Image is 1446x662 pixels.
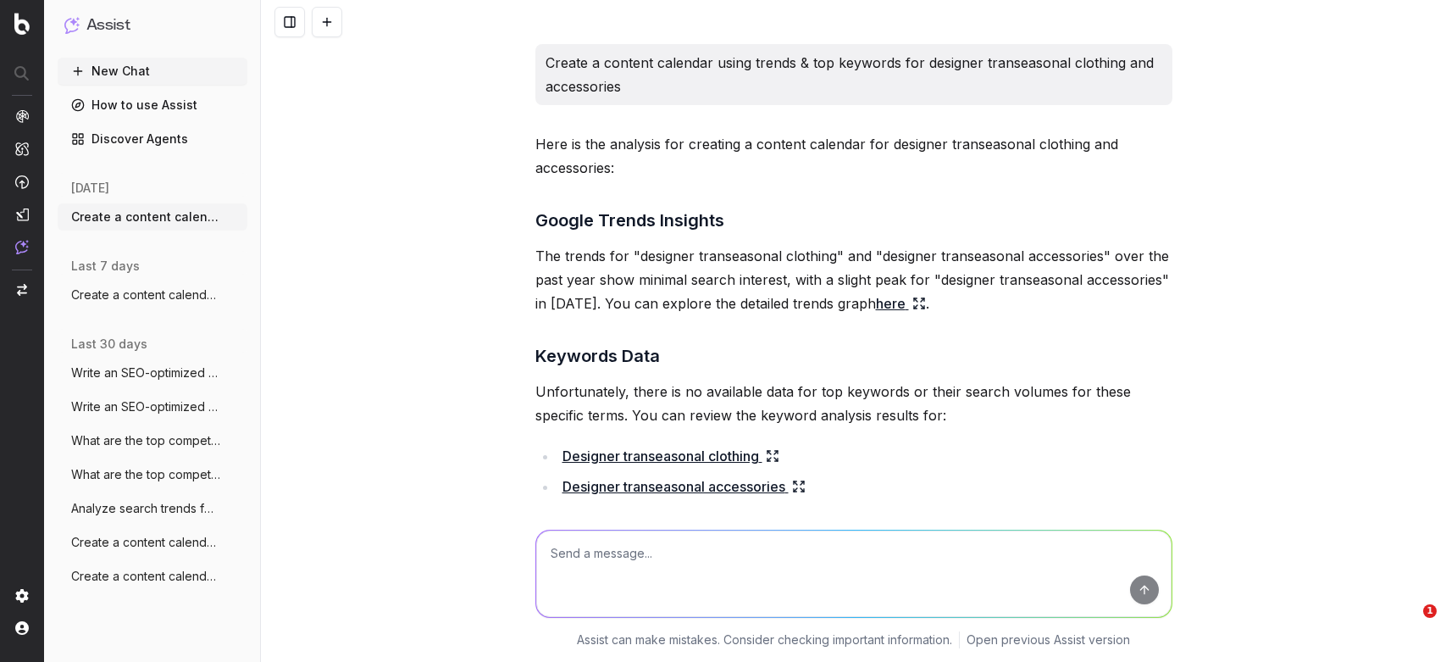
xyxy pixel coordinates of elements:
[15,208,29,221] img: Studio
[14,13,30,35] img: Botify logo
[71,258,140,275] span: last 7 days
[1423,604,1437,618] span: 1
[71,432,220,449] span: What are the top competitors ranking for
[58,529,247,556] button: Create a content calendar using trends &
[1388,604,1429,645] iframe: Intercom live chat
[71,398,220,415] span: Write an SEO-optimized article about on
[64,14,241,37] button: Assist
[71,286,220,303] span: Create a content calendar with 10 differ
[58,393,247,420] button: Write an SEO-optimized article about on
[86,14,130,37] h1: Assist
[535,244,1172,315] p: The trends for "designer transeasonal clothing" and "designer transeasonal accessories" over the ...
[967,631,1130,648] a: Open previous Assist version
[58,461,247,488] button: What are the top competitors ranking for
[71,534,220,551] span: Create a content calendar using trends &
[15,240,29,254] img: Assist
[58,125,247,153] a: Discover Agents
[577,631,952,648] p: Assist can make mistakes. Consider checking important information.
[71,336,147,353] span: last 30 days
[64,17,80,33] img: Assist
[58,359,247,387] button: Write an SEO-optimized article about on
[58,281,247,309] button: Create a content calendar with 10 differ
[535,380,1172,427] p: Unfortunately, there is no available data for top keywords or their search volumes for these spec...
[71,500,220,517] span: Analyze search trends for: shoes
[71,568,220,585] span: Create a content calendar using trends &
[71,364,220,381] span: Write an SEO-optimized article about on
[546,51,1162,98] p: Create a content calendar using trends & top keywords for designer transeasonal clothing and acce...
[17,284,27,296] img: Switch project
[876,292,926,315] a: here
[15,142,29,156] img: Intelligence
[15,175,29,189] img: Activation
[562,475,806,498] a: Designer transeasonal accessories
[58,203,247,231] button: Create a content calendar using trends &
[71,209,220,225] span: Create a content calendar using trends &
[58,495,247,522] button: Analyze search trends for: shoes
[15,109,29,123] img: Analytics
[15,621,29,635] img: My account
[535,207,1172,234] h3: Google Trends Insights
[58,427,247,454] button: What are the top competitors ranking for
[58,92,247,119] a: How to use Assist
[535,132,1172,180] p: Here is the analysis for creating a content calendar for designer transeasonal clothing and acces...
[15,589,29,603] img: Setting
[58,563,247,590] button: Create a content calendar using trends &
[71,466,220,483] span: What are the top competitors ranking for
[58,58,247,85] button: New Chat
[71,180,109,197] span: [DATE]
[535,342,1172,370] h3: Keywords Data
[562,444,779,468] a: Designer transeasonal clothing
